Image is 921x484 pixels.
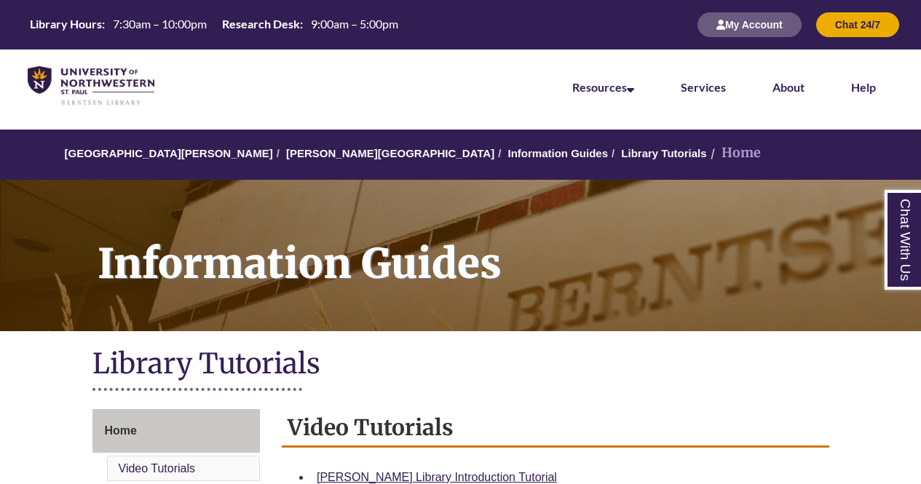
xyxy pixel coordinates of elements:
[28,66,154,106] img: UNWSP Library Logo
[286,147,494,159] a: [PERSON_NAME][GEOGRAPHIC_DATA]
[216,16,305,32] th: Research Desk:
[65,147,273,159] a: [GEOGRAPHIC_DATA][PERSON_NAME]
[92,346,829,384] h1: Library Tutorials
[851,80,876,94] a: Help
[681,80,726,94] a: Services
[697,12,802,37] button: My Account
[24,16,107,32] th: Library Hours:
[621,147,706,159] a: Library Tutorials
[113,17,207,31] span: 7:30am – 10:00pm
[105,424,137,437] span: Home
[697,18,802,31] a: My Account
[317,471,557,483] a: [PERSON_NAME] Library Introduction Tutorial
[282,409,829,448] h2: Video Tutorials
[82,180,921,312] h1: Information Guides
[772,80,805,94] a: About
[816,18,899,31] a: Chat 24/7
[311,17,398,31] span: 9:00am – 5:00pm
[24,16,404,33] a: Hours Today
[24,16,404,32] table: Hours Today
[92,409,261,453] a: Home
[707,143,761,164] li: Home
[119,462,196,475] a: Video Tutorials
[572,80,634,94] a: Resources
[507,147,608,159] a: Information Guides
[816,12,899,37] button: Chat 24/7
